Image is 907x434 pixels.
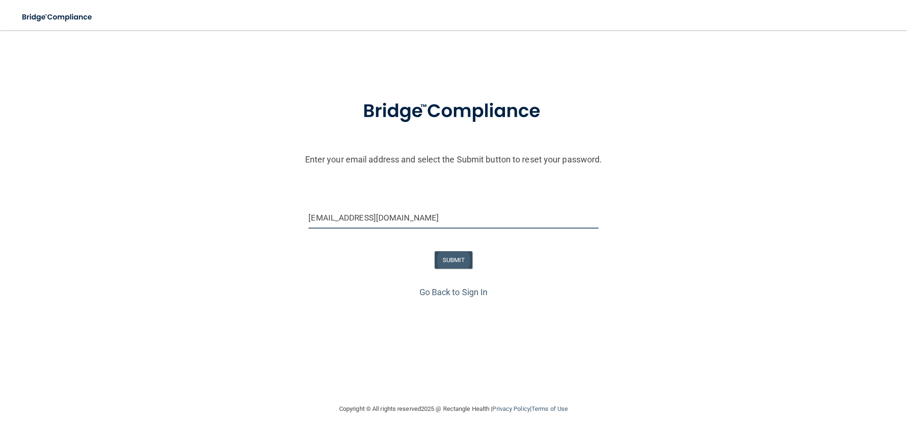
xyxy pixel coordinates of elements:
a: Privacy Policy [492,405,530,412]
div: Copyright © All rights reserved 2025 @ Rectangle Health | | [281,394,626,424]
a: Terms of Use [531,405,568,412]
button: SUBMIT [435,251,473,269]
input: Email [308,207,598,229]
img: bridge_compliance_login_screen.278c3ca4.svg [343,87,564,136]
a: Go Back to Sign In [419,287,488,297]
img: bridge_compliance_login_screen.278c3ca4.svg [14,8,101,27]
